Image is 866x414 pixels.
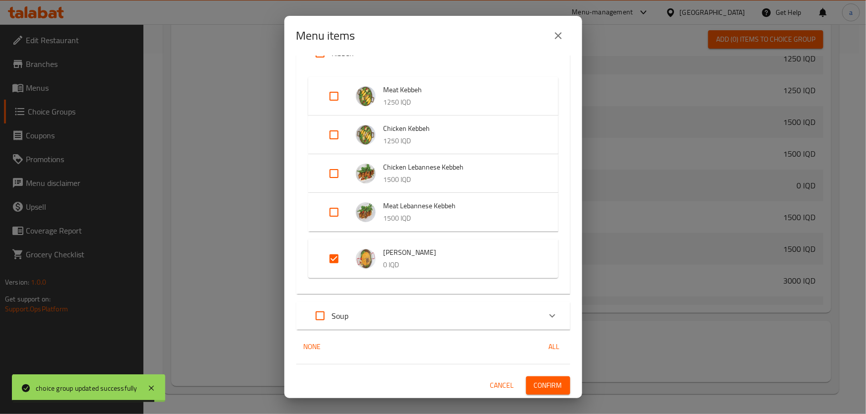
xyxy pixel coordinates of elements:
[36,383,137,394] div: choice group updated successfully
[356,249,376,269] img: Mousli Kebbeh
[308,154,558,193] div: Expand
[296,69,570,294] div: Expand
[384,212,538,225] p: 1500 IQD
[490,379,514,392] span: Cancel
[538,338,570,356] button: All
[384,84,538,96] span: Meat Kebbeh
[526,376,570,395] button: Confirm
[356,125,376,145] img: Chicken Kebbeh
[296,28,355,44] h2: Menu items
[332,47,354,59] p: Kibbeh
[542,341,566,353] span: All
[534,379,562,392] span: Confirm
[308,239,558,278] div: Expand
[356,86,376,106] img: Meat Kebbeh
[300,341,324,353] span: None
[308,77,558,116] div: Expand
[546,24,570,48] button: close
[384,174,538,186] p: 1500 IQD
[384,122,538,135] span: Chicken Kebbeh
[384,135,538,147] p: 1250 IQD
[296,338,328,356] button: None
[384,161,538,174] span: Chicken Lebannese Kebbeh
[384,96,538,109] p: 1250 IQD
[356,164,376,183] img: Chicken Lebannese Kebbeh
[332,310,349,322] p: Soup
[356,202,376,222] img: Meat Lebannese Kebbeh
[296,302,570,330] div: Expand
[486,376,518,395] button: Cancel
[308,193,558,232] div: Expand
[384,200,538,212] span: Meat Lebannese Kebbeh
[384,246,538,259] span: [PERSON_NAME]
[308,116,558,154] div: Expand
[384,259,538,271] p: 0 IQD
